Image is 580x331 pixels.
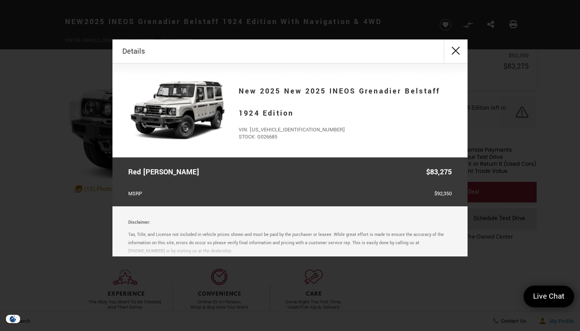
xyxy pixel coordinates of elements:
h2: New 2025 New 2025 INEOS Grenadier Belstaff 1924 Edition [239,80,452,124]
p: Tax, Title, and License not included in vehicle prices shown and must be paid by the purchaser or... [128,230,452,255]
section: Click to Open Cookie Consent Modal [4,315,22,323]
span: $92,350 [434,189,452,199]
img: Opt-Out Icon [4,315,22,323]
a: Red [PERSON_NAME] $83,275 [128,165,452,179]
a: Live Chat [524,286,574,307]
img: 2025 INEOS Grenadier Belstaff 1924 Edition [128,73,227,148]
a: MSRP $92,350 [128,189,452,199]
span: VIN: [US_VEHICLE_IDENTIFICATION_NUMBER] [239,126,452,133]
div: Details [112,39,468,64]
span: STOCK: G026685 [239,133,452,140]
span: Red [PERSON_NAME] [128,165,203,179]
strong: Disclaimer: [128,219,150,225]
span: Live Chat [529,291,569,302]
span: $83,275 [426,165,452,179]
span: MSRP [128,189,146,199]
button: close [444,39,468,63]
